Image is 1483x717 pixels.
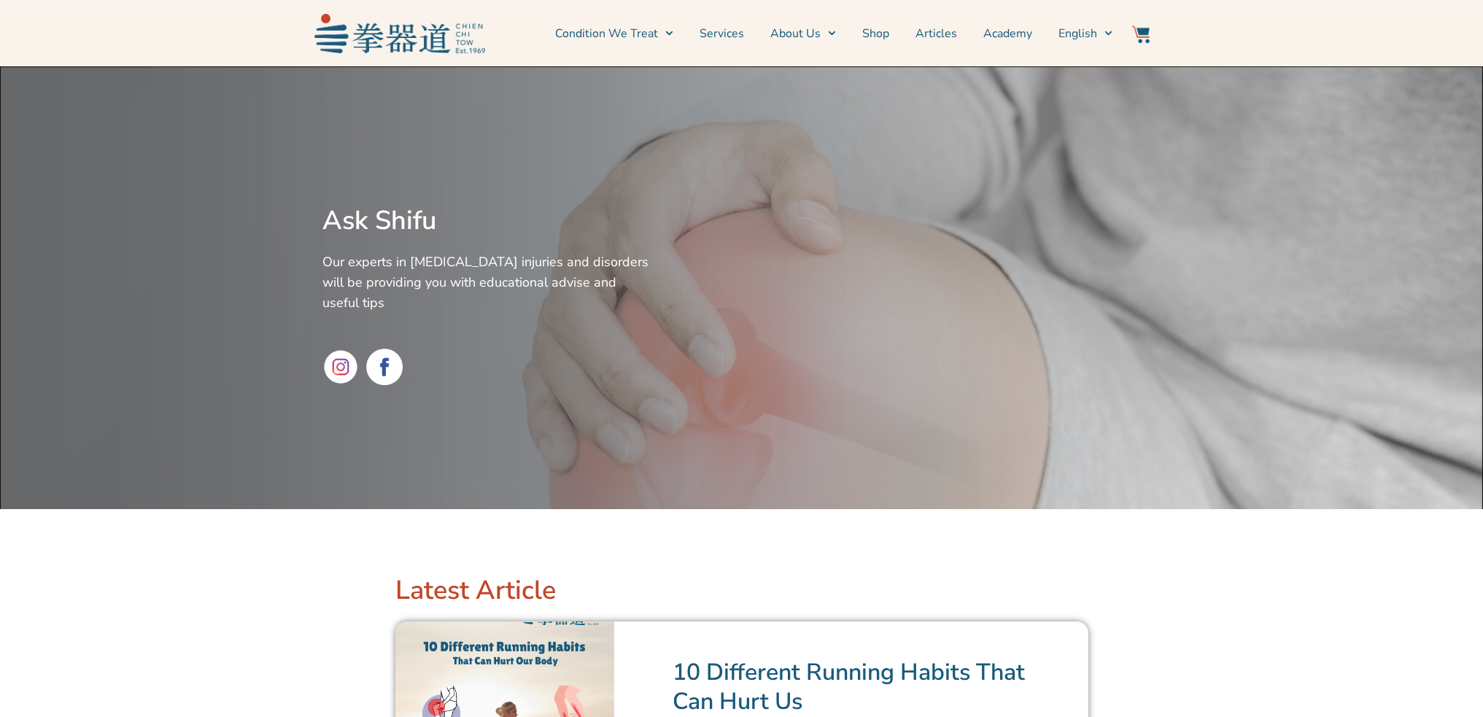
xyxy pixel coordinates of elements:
a: English [1058,15,1112,52]
a: 10 Different Running Habits That Can Hurt Us [673,656,1025,717]
span: English [1058,25,1097,42]
img: Website Icon-03 [1132,26,1150,43]
p: Our experts in [MEDICAL_DATA] injuries and disorders will be providing you with educational advis... [322,252,649,313]
a: Academy [983,15,1032,52]
nav: Menu [492,15,1112,52]
a: About Us [770,15,836,52]
a: Condition We Treat [555,15,673,52]
h2: Ask Shifu [322,205,649,237]
h2: Latest Article [395,575,1088,607]
a: Services [700,15,744,52]
a: Shop [862,15,889,52]
a: Articles [915,15,957,52]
